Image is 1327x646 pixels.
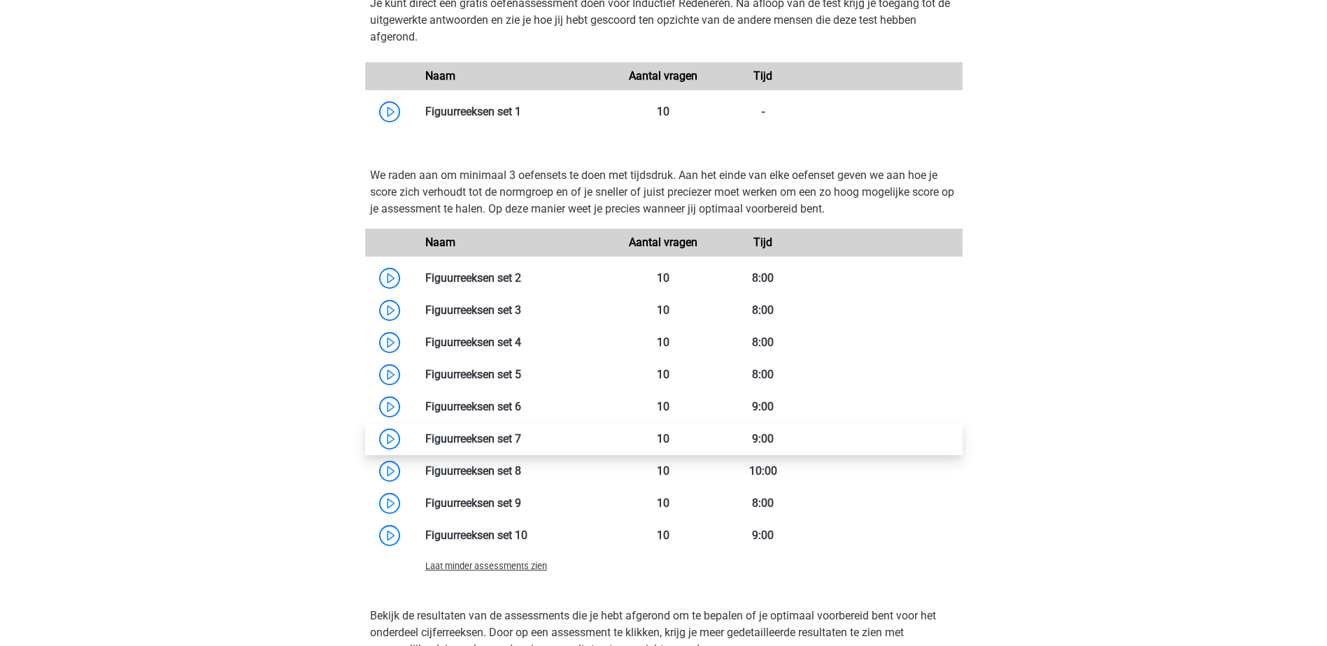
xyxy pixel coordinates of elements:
div: Figuurreeksen set 8 [415,463,614,480]
div: Figuurreeksen set 5 [415,366,614,383]
div: Figuurreeksen set 10 [415,527,614,544]
div: Aantal vragen [613,68,713,85]
div: Figuurreeksen set 9 [415,495,614,512]
p: We raden aan om minimaal 3 oefensets te doen met tijdsdruk. Aan het einde van elke oefenset geven... [370,167,958,217]
div: Naam [415,68,614,85]
div: Figuurreeksen set 7 [415,431,614,447]
span: Laat minder assessments zien [425,561,547,571]
div: Figuurreeksen set 4 [415,334,614,351]
div: Figuurreeksen set 3 [415,302,614,319]
div: Figuurreeksen set 6 [415,399,614,415]
div: Aantal vragen [613,234,713,251]
div: Tijd [714,68,813,85]
div: Figuurreeksen set 2 [415,270,614,287]
div: Tijd [714,234,813,251]
div: Naam [415,234,614,251]
div: Figuurreeksen set 1 [415,103,614,120]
